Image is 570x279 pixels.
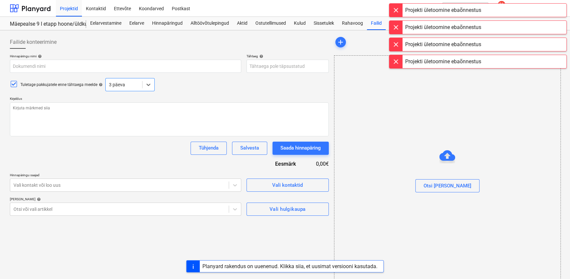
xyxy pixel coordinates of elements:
div: Vali kontaktid [272,181,303,189]
div: Tühjenda [199,144,219,152]
div: Mäepealse 9 I etapp hoone/üldkulud//maatööd (2101988//2101671) [10,21,78,28]
div: Saada hinnapäring [280,144,321,152]
div: Planyard rakendus on uuenenud. Klikka siia, et uusimat versiooni kasutada. [202,263,377,269]
div: [PERSON_NAME] [10,197,241,201]
input: Tähtaega pole täpsustatud [246,60,329,73]
button: Vali hulgikaupa [246,203,329,216]
a: Aktid [233,17,251,30]
div: Eesmärk [243,160,306,168]
button: Tühjenda [191,142,227,155]
a: Eelarve [125,17,148,30]
a: Hinnapäringud [148,17,187,30]
a: Ostutellimused [251,17,290,30]
div: Tähtaeg [246,54,329,58]
div: Projekti ületoomine ebaõnnestus [405,6,481,14]
input: Dokumendi nimi [10,60,241,73]
div: Salvesta [240,144,259,152]
div: Otsi [PERSON_NAME] [424,181,471,190]
span: help [37,54,42,58]
span: help [258,54,263,58]
button: Otsi [PERSON_NAME] [415,179,479,192]
div: Projekti ületoomine ebaõnnestus [405,41,481,48]
div: 0,00€ [306,160,329,168]
p: Hinnapäringu saajad [10,173,241,179]
p: Kirjeldus [10,97,329,102]
span: help [97,83,103,87]
div: Hinnapäringu nimi [10,54,241,58]
a: Rahavoog [338,17,367,30]
span: Failide konteerimine [10,38,57,46]
a: Eelarvestamine [86,17,125,30]
a: Sissetulek [310,17,338,30]
span: help [36,197,41,201]
a: Kulud [290,17,310,30]
iframe: Chat Widget [537,247,570,279]
div: Tuletage pakkujatele enne tähtaega meelde [20,82,103,88]
div: Vali hulgikaupa [270,205,305,213]
a: Failid [367,17,386,30]
a: Alltöövõtulepingud [187,17,233,30]
a: Analüütika [386,17,416,30]
div: Projekti ületoomine ebaõnnestus [405,23,481,31]
div: Projekti ületoomine ebaõnnestus [405,58,481,66]
button: Vali kontaktid [246,179,329,192]
span: add [337,38,345,46]
button: Salvesta [232,142,267,155]
button: Saada hinnapäring [272,142,329,155]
